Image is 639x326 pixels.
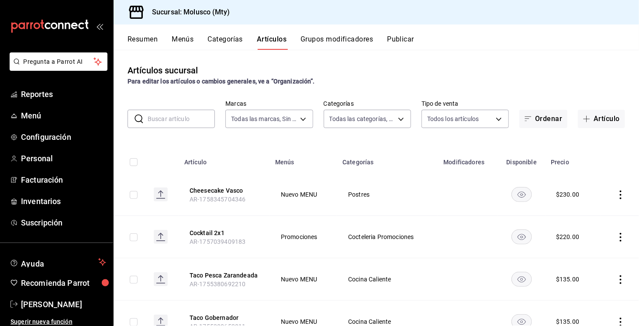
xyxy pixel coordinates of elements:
button: availability-product [511,187,532,202]
button: open_drawer_menu [96,23,103,30]
button: edit-product-location [190,313,259,322]
th: Modificadores [438,146,497,173]
span: Cocina Caliente [348,276,427,282]
h3: Sucursal: Molusco (Mty) [145,7,230,17]
span: Todas las categorías, Sin categoría [329,114,395,123]
span: AR-1758345704346 [190,196,245,203]
button: edit-product-location [190,186,259,195]
button: actions [616,275,625,284]
button: actions [616,233,625,242]
th: Categorías [337,146,438,173]
span: Suscripción [21,217,106,229]
span: Nuevo MENU [281,191,326,198]
span: Menú [21,110,106,121]
button: edit-product-location [190,229,259,237]
span: Nuevo MENU [281,276,326,282]
label: Marcas [225,101,313,107]
button: Pregunta a Parrot AI [10,52,107,71]
button: Ordenar [519,110,567,128]
span: Cocteleria Promociones [348,234,427,240]
div: $ 220.00 [556,232,579,241]
div: Artículos sucursal [128,64,198,77]
label: Tipo de venta [421,101,509,107]
input: Buscar artículo [148,110,215,128]
button: Grupos modificadores [301,35,373,50]
span: [PERSON_NAME] [21,298,106,310]
span: Reportes [21,88,106,100]
button: Artículos [257,35,287,50]
span: Cocina Caliente [348,319,427,325]
button: Menús [172,35,193,50]
button: actions [616,191,625,199]
div: navigation tabs [128,35,639,50]
label: Categorías [324,101,411,107]
div: $ 135.00 [556,275,579,284]
button: availability-product [511,229,532,244]
span: Nuevo MENU [281,319,326,325]
th: Artículo [179,146,270,173]
button: edit-product-location [190,271,259,280]
button: Categorías [208,35,243,50]
button: Publicar [387,35,414,50]
th: Disponible [498,146,546,173]
button: Artículo [578,110,625,128]
strong: Para editar los artículos o cambios generales, ve a “Organización”. [128,78,315,85]
span: Facturación [21,174,106,186]
span: Promociones [281,234,326,240]
span: Pregunta a Parrot AI [24,57,94,66]
span: AR-1755380692210 [190,281,245,288]
a: Pregunta a Parrot AI [6,63,107,73]
th: Menús [270,146,337,173]
span: Configuración [21,131,106,143]
span: Todos los artículos [427,114,479,123]
button: availability-product [511,272,532,287]
span: Recomienda Parrot [21,277,106,289]
span: AR-1757039409183 [190,238,245,245]
span: Personal [21,153,106,164]
th: Precio [546,146,601,173]
button: Resumen [128,35,158,50]
span: Ayuda [21,257,95,267]
div: $ 135.00 [556,317,579,326]
span: Postres [348,191,427,198]
div: $ 230.00 [556,190,579,199]
span: Inventarios [21,195,106,207]
span: Todas las marcas, Sin marca [231,114,297,123]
